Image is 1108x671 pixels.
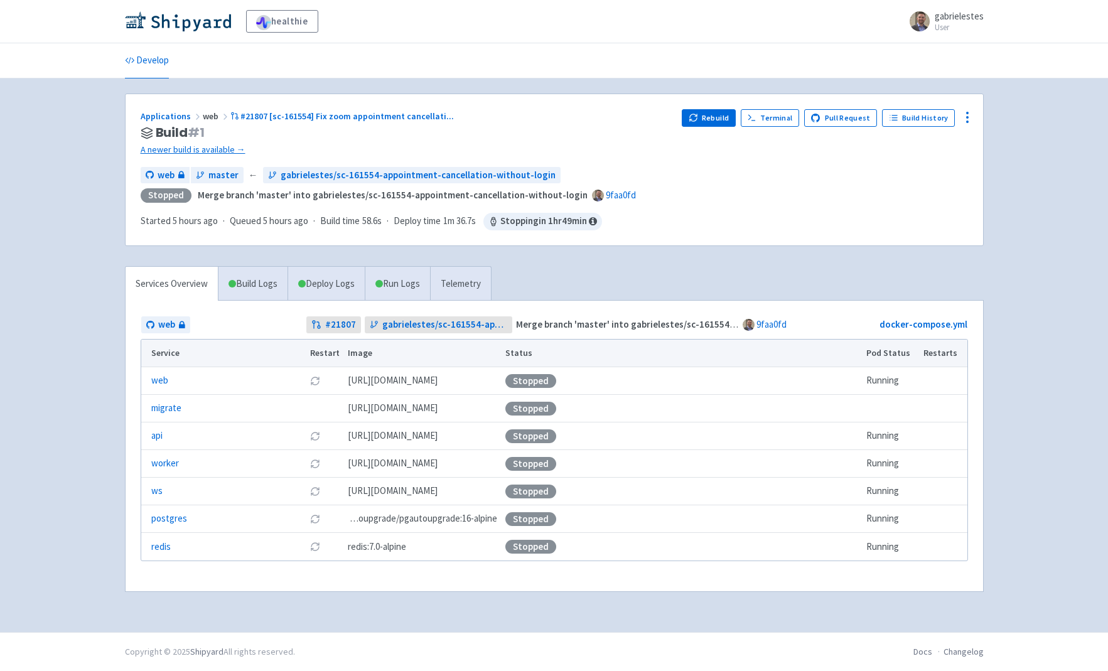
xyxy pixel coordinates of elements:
a: api [151,429,163,443]
span: [DOMAIN_NAME][URL] [348,401,438,416]
a: redis [151,540,171,554]
a: #21807 [sc-161554] Fix zoom appointment cancellati... [230,110,456,122]
td: Running [862,533,919,561]
a: ws [151,484,163,498]
span: [DOMAIN_NAME][URL] [348,456,438,471]
a: Run Logs [365,267,430,301]
a: gabrielestes/sc-161554-appointment-cancellation-without-login [365,316,512,333]
span: Build [156,126,205,140]
span: web [158,168,175,183]
a: Applications [141,110,203,122]
span: [DOMAIN_NAME][URL] [348,429,438,443]
button: Rebuild [682,109,736,127]
time: 5 hours ago [173,215,218,227]
a: Build History [882,109,955,127]
div: Stopped [505,429,556,443]
a: docker-compose.yml [879,318,967,330]
span: web [203,110,230,122]
a: Terminal [741,109,799,127]
a: Develop [125,43,169,78]
a: Pull Request [804,109,878,127]
a: master [191,167,244,184]
a: Docs [913,646,932,657]
td: Running [862,505,919,533]
a: gabrielestes/sc-161554-appointment-cancellation-without-login [263,167,561,184]
span: gabrielestes [935,10,984,22]
img: Shipyard logo [125,11,231,31]
a: Services Overview [126,267,218,301]
th: Restarts [919,340,967,367]
div: Stopped [505,402,556,416]
a: 9faa0fd [606,189,636,201]
a: Telemetry [430,267,491,301]
strong: # 21807 [325,318,356,332]
button: Restart pod [310,514,320,524]
td: Running [862,450,919,478]
span: ← [249,168,258,183]
span: 58.6s [362,214,382,228]
div: Stopped [505,374,556,388]
div: Copyright © 2025 All rights reserved. [125,645,295,658]
th: Status [501,340,862,367]
th: Pod Status [862,340,919,367]
a: 9faa0fd [756,318,787,330]
span: Queued [230,215,308,227]
td: Running [862,422,919,450]
span: #21807 [sc-161554] Fix zoom appointment cancellati ... [240,110,454,122]
button: Restart pod [310,459,320,469]
div: Stopped [141,188,191,203]
span: # 1 [188,124,205,141]
td: Running [862,367,919,395]
th: Image [343,340,501,367]
span: [DOMAIN_NAME][URL] [348,373,438,388]
span: gabrielestes/sc-161554-appointment-cancellation-without-login [281,168,556,183]
strong: Merge branch 'master' into gabrielestes/sc-161554-appointment-cancellation-without-login [516,318,906,330]
a: #21807 [306,316,361,333]
span: Stopping in 1 hr 49 min [483,213,602,230]
span: pgautoupgrade/pgautoupgrade:16-alpine [348,512,497,526]
strong: Merge branch 'master' into gabrielestes/sc-161554-appointment-cancellation-without-login [198,189,588,201]
th: Service [141,340,306,367]
span: [DOMAIN_NAME][URL] [348,484,438,498]
a: migrate [151,401,181,416]
div: Stopped [505,512,556,526]
th: Restart [306,340,344,367]
time: 5 hours ago [263,215,308,227]
a: Build Logs [218,267,288,301]
a: Deploy Logs [288,267,365,301]
div: Stopped [505,485,556,498]
div: Stopped [505,457,556,471]
button: Restart pod [310,431,320,441]
button: Restart pod [310,376,320,386]
button: Restart pod [310,486,320,497]
a: postgres [151,512,187,526]
small: User [935,23,984,31]
span: redis:7.0-alpine [348,540,406,554]
span: Deploy time [394,214,441,228]
span: web [158,318,175,332]
span: gabrielestes/sc-161554-appointment-cancellation-without-login [382,318,507,332]
a: Shipyard [190,646,223,657]
td: Running [862,478,919,505]
a: gabrielestes User [902,11,984,31]
a: web [141,316,190,333]
a: Changelog [944,646,984,657]
a: worker [151,456,179,471]
div: Stopped [505,540,556,554]
span: Started [141,215,218,227]
button: Restart pod [310,542,320,552]
a: web [151,373,168,388]
div: · · · [141,213,602,230]
a: A newer build is available → [141,142,672,157]
a: healthie [246,10,318,33]
span: Build time [320,214,360,228]
span: master [208,168,239,183]
span: 1m 36.7s [443,214,476,228]
a: web [141,167,190,184]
